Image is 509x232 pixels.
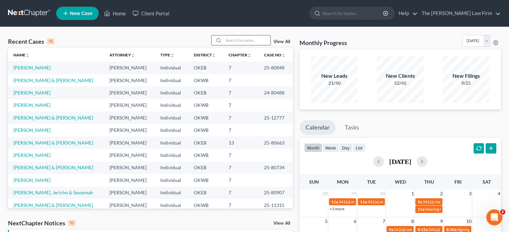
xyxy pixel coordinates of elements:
[155,99,188,111] td: Individual
[129,7,173,19] a: Client Portal
[321,190,328,198] span: 28
[188,124,223,136] td: OKWB
[13,65,51,70] a: [PERSON_NAME]
[367,179,376,185] span: Tue
[13,177,51,183] a: [PERSON_NAME]
[500,209,505,215] span: 2
[188,199,223,211] td: OKWB
[223,74,259,86] td: 7
[304,143,322,152] button: month
[443,72,490,80] div: New Filings
[417,207,424,212] span: 11a
[273,221,290,226] a: View All
[8,219,76,227] div: NextChapter Notices
[223,111,259,124] td: 7
[418,7,501,19] a: The [PERSON_NAME] Law Firm
[188,187,223,199] td: OKEB
[13,140,93,146] a: [PERSON_NAME] & [PERSON_NAME]
[13,115,93,121] a: [PERSON_NAME] & [PERSON_NAME]
[68,220,76,226] div: 10
[259,137,293,149] td: 25-80663
[410,217,414,225] span: 8
[223,149,259,161] td: 7
[309,179,319,185] span: Sun
[259,187,293,199] td: 25-80907
[394,227,494,232] span: 341(a) meeting for [PERSON_NAME] & [PERSON_NAME]
[223,162,259,174] td: 7
[281,53,285,57] i: unfold_more
[350,190,357,198] span: 29
[109,52,135,57] a: Attorneyunfold_more
[331,199,338,204] span: 11a
[188,61,223,74] td: OKEB
[104,187,155,199] td: [PERSON_NAME]
[443,80,490,86] div: 9/25
[497,190,501,198] span: 4
[13,165,93,170] a: [PERSON_NAME] & [PERSON_NAME]
[339,120,365,135] a: Tasks
[323,7,384,19] input: Search by name...
[468,190,472,198] span: 3
[170,53,174,57] i: unfold_more
[13,152,51,158] a: [PERSON_NAME]
[155,61,188,74] td: Individual
[104,162,155,174] td: [PERSON_NAME]
[155,149,188,161] td: Individual
[25,53,29,57] i: unfold_more
[160,52,174,57] a: Typeunfold_more
[377,80,424,86] div: 52/45
[104,174,155,186] td: [PERSON_NAME]
[104,199,155,211] td: [PERSON_NAME]
[212,53,216,57] i: unfold_more
[155,174,188,186] td: Individual
[104,149,155,161] td: [PERSON_NAME]
[337,179,348,185] span: Mon
[70,11,92,16] span: New Case
[259,86,293,99] td: 24-80488
[482,179,491,185] span: Sat
[223,99,259,111] td: 7
[104,86,155,99] td: [PERSON_NAME]
[223,174,259,186] td: 7
[188,149,223,161] td: OKWB
[188,74,223,86] td: OKWB
[422,199,487,204] span: 341(a) meeting for [PERSON_NAME]
[300,120,336,135] a: Calendar
[13,190,93,195] a: [PERSON_NAME], Jericho & Savannah
[454,179,461,185] span: Fri
[188,111,223,124] td: OKWB
[223,137,259,149] td: 13
[324,217,328,225] span: 5
[188,174,223,186] td: OKWB
[322,143,339,152] button: week
[188,99,223,111] td: OKWB
[13,202,93,208] a: [PERSON_NAME] & [PERSON_NAME]
[389,158,411,165] h2: [DATE]
[104,111,155,124] td: [PERSON_NAME]
[389,227,393,232] span: 9a
[486,209,502,225] iframe: Intercom live chat
[273,39,290,44] a: View All
[417,199,422,204] span: 9a
[13,90,51,95] a: [PERSON_NAME]
[247,53,251,57] i: unfold_more
[104,124,155,136] td: [PERSON_NAME]
[395,7,418,19] a: Help
[47,38,55,44] div: 15
[360,199,366,204] span: 11a
[381,217,386,225] span: 7
[300,39,347,47] h3: Monthly Progress
[224,35,270,45] input: Search by name...
[223,86,259,99] td: 7
[188,162,223,174] td: OKEB
[264,52,285,57] a: Case Nounfold_more
[104,74,155,86] td: [PERSON_NAME]
[155,111,188,124] td: Individual
[446,227,456,232] span: 8:30a
[395,179,406,185] span: Wed
[155,137,188,149] td: Individual
[417,227,427,232] span: 8:15a
[379,190,386,198] span: 30
[259,199,293,211] td: 25-11315
[13,77,93,83] a: [PERSON_NAME] & [PERSON_NAME]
